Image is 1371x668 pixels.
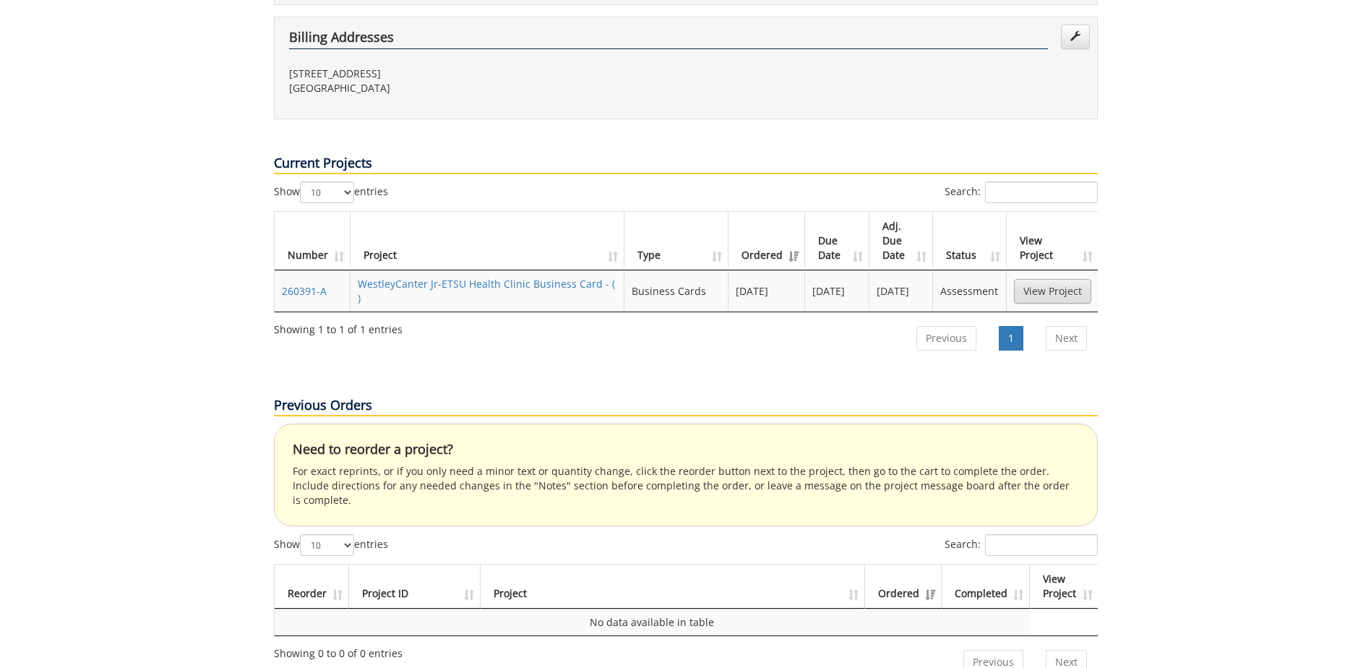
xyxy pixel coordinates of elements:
[274,534,388,556] label: Show entries
[274,641,403,661] div: Showing 0 to 0 of 0 entries
[1061,25,1090,49] a: Edit Addresses
[933,270,1006,312] td: Assessment
[282,284,327,298] a: 260391-A
[945,534,1098,556] label: Search:
[289,81,675,95] p: [GEOGRAPHIC_DATA]
[805,270,869,312] td: [DATE]
[289,67,675,81] p: [STREET_ADDRESS]
[805,212,869,270] th: Due Date: activate to sort column ascending
[729,212,805,270] th: Ordered: activate to sort column ascending
[274,181,388,203] label: Show entries
[274,396,1098,416] p: Previous Orders
[1046,326,1087,351] a: Next
[1014,279,1091,304] a: View Project
[1007,212,1099,270] th: View Project: activate to sort column ascending
[985,181,1098,203] input: Search:
[916,326,976,351] a: Previous
[624,212,729,270] th: Type: activate to sort column ascending
[869,212,934,270] th: Adj. Due Date: activate to sort column ascending
[274,317,403,337] div: Showing 1 to 1 of 1 entries
[481,565,865,609] th: Project: activate to sort column ascending
[624,270,729,312] td: Business Cards
[942,565,1030,609] th: Completed: activate to sort column ascending
[275,609,1030,635] td: No data available in table
[945,181,1098,203] label: Search:
[300,534,354,556] select: Showentries
[358,277,615,305] a: WestleyCanter Jr-ETSU Health Clinic Business Card - ( )
[729,270,805,312] td: [DATE]
[349,565,481,609] th: Project ID: activate to sort column ascending
[351,212,625,270] th: Project: activate to sort column ascending
[293,442,1079,457] h4: Need to reorder a project?
[275,565,349,609] th: Reorder: activate to sort column ascending
[1030,565,1099,609] th: View Project: activate to sort column ascending
[274,154,1098,174] p: Current Projects
[300,181,354,203] select: Showentries
[985,534,1098,556] input: Search:
[865,565,942,609] th: Ordered: activate to sort column ascending
[275,212,351,270] th: Number: activate to sort column ascending
[999,326,1023,351] a: 1
[293,464,1079,508] p: For exact reprints, or if you only need a minor text or quantity change, click the reorder button...
[933,212,1006,270] th: Status: activate to sort column ascending
[289,30,1048,49] h4: Billing Addresses
[869,270,934,312] td: [DATE]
